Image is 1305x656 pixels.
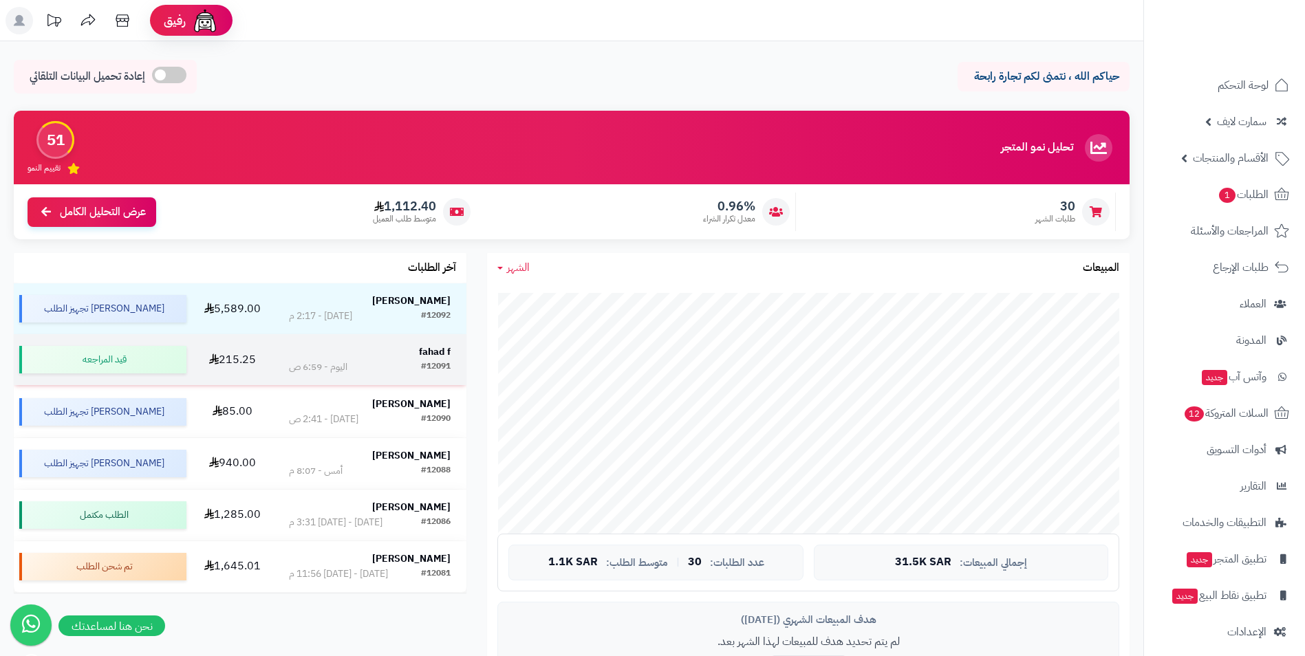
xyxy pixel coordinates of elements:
h3: المبيعات [1083,262,1119,274]
span: أدوات التسويق [1207,440,1266,459]
span: جديد [1202,370,1227,385]
div: [DATE] - 2:41 ص [289,413,358,426]
span: 30 [688,556,702,569]
div: [PERSON_NAME] تجهيز الطلب [19,398,186,426]
strong: [PERSON_NAME] [372,448,451,463]
td: 215.25 [192,334,273,385]
span: الطلبات [1218,185,1269,204]
div: #12086 [421,516,451,529]
span: عرض التحليل الكامل [60,204,146,220]
a: أدوات التسويق [1152,433,1297,466]
span: الشهر [507,259,530,276]
div: [DATE] - [DATE] 3:31 م [289,516,382,529]
a: المراجعات والأسئلة [1152,215,1297,248]
a: طلبات الإرجاع [1152,251,1297,284]
div: قيد المراجعه [19,346,186,373]
a: تطبيق نقاط البيعجديد [1152,579,1297,612]
span: 1 [1219,188,1236,203]
a: تحديثات المنصة [36,7,71,38]
div: #12091 [421,360,451,374]
div: أمس - 8:07 م [289,464,343,478]
div: [DATE] - [DATE] 11:56 م [289,567,388,581]
div: [PERSON_NAME] تجهيز الطلب [19,295,186,322]
span: تقييم النمو [28,162,61,174]
p: حياكم الله ، نتمنى لكم تجارة رابحة [968,69,1119,85]
a: المدونة [1152,324,1297,357]
a: الطلبات1 [1152,178,1297,211]
strong: [PERSON_NAME] [372,397,451,411]
span: 0.96% [703,199,755,214]
h3: تحليل نمو المتجر [1001,142,1073,154]
a: وآتس آبجديد [1152,360,1297,393]
span: رفيق [164,12,186,29]
div: الطلب مكتمل [19,501,186,529]
span: الأقسام والمنتجات [1193,149,1269,168]
td: 5,589.00 [192,283,273,334]
span: تطبيق نقاط البيع [1171,586,1266,605]
div: #12081 [421,567,451,581]
span: إجمالي المبيعات: [960,557,1027,569]
span: متوسط طلب العميل [373,213,436,225]
strong: fahad f [419,345,451,359]
span: التطبيقات والخدمات [1183,513,1266,532]
a: التطبيقات والخدمات [1152,506,1297,539]
div: هدف المبيعات الشهري ([DATE]) [508,613,1108,627]
a: التقارير [1152,470,1297,503]
td: 1,645.01 [192,541,273,592]
span: جديد [1172,589,1198,604]
span: 12 [1185,406,1204,422]
strong: [PERSON_NAME] [372,500,451,514]
span: طلبات الشهر [1035,213,1075,225]
span: 30 [1035,199,1075,214]
span: المدونة [1236,331,1266,350]
span: 1.1K SAR [548,556,598,569]
p: لم يتم تحديد هدف للمبيعات لهذا الشهر بعد. [508,634,1108,650]
td: 85.00 [192,386,273,437]
span: طلبات الإرجاع [1213,258,1269,277]
h3: آخر الطلبات [408,262,456,274]
span: وآتس آب [1200,367,1266,386]
span: معدل تكرار الشراء [703,213,755,225]
td: 1,285.00 [192,490,273,540]
a: الإعدادات [1152,615,1297,648]
a: عرض التحليل الكامل [28,197,156,227]
span: جديد [1187,552,1212,567]
a: تطبيق المتجرجديد [1152,543,1297,576]
div: [DATE] - 2:17 م [289,309,352,323]
strong: [PERSON_NAME] [372,551,451,566]
span: | [676,557,680,567]
span: سمارت لايف [1217,112,1266,131]
img: ai-face.png [191,7,219,34]
span: العملاء [1240,294,1266,314]
span: 31.5K SAR [895,556,951,569]
span: التقارير [1240,477,1266,496]
span: المراجعات والأسئلة [1191,221,1269,241]
div: #12088 [421,464,451,478]
div: #12090 [421,413,451,426]
div: اليوم - 6:59 ص [289,360,347,374]
a: الشهر [497,260,530,276]
span: 1,112.40 [373,199,436,214]
div: تم شحن الطلب [19,553,186,580]
td: 940.00 [192,438,273,489]
div: [PERSON_NAME] تجهيز الطلب [19,450,186,477]
span: الإعدادات [1227,622,1266,642]
span: السلات المتروكة [1183,404,1269,423]
span: متوسط الطلب: [606,557,668,569]
a: العملاء [1152,287,1297,320]
span: إعادة تحميل البيانات التلقائي [30,69,145,85]
div: #12092 [421,309,451,323]
span: تطبيق المتجر [1185,549,1266,569]
strong: [PERSON_NAME] [372,294,451,308]
span: لوحة التحكم [1218,76,1269,95]
a: لوحة التحكم [1152,69,1297,102]
span: عدد الطلبات: [710,557,764,569]
a: السلات المتروكة12 [1152,397,1297,430]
